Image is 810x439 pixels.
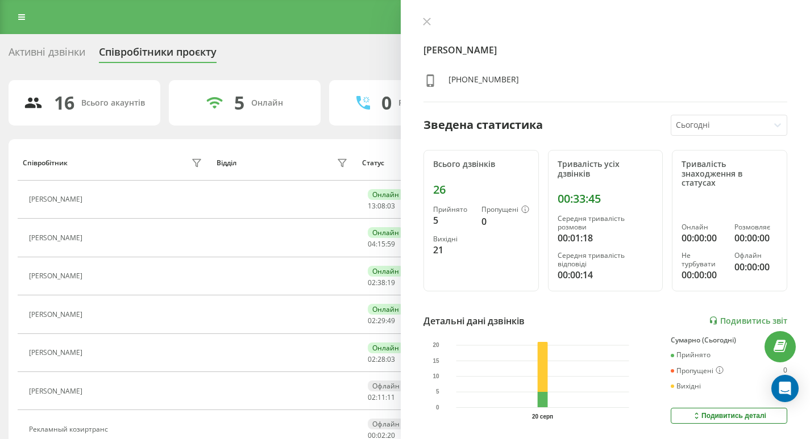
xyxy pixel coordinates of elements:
div: Активні дзвінки [9,46,85,64]
div: 26 [433,183,529,196]
div: Всього дзвінків [433,160,529,169]
div: Сумарно (Сьогодні) [671,336,787,344]
div: : : [368,279,395,287]
span: 11 [387,392,395,402]
div: : : [368,356,395,363]
div: Онлайн [682,223,725,231]
div: Розмовляє [734,223,778,231]
span: 02 [368,392,376,402]
span: 03 [387,354,395,364]
div: Open Intercom Messenger [771,375,799,402]
div: 00:00:00 [734,231,778,245]
div: Середня тривалість розмови [558,215,654,231]
div: 5 [234,92,244,114]
span: 03 [387,201,395,211]
div: [PERSON_NAME] [29,311,85,319]
div: Середня тривалість відповіді [558,252,654,268]
div: Офлайн [734,252,778,260]
span: 08 [377,201,385,211]
div: 5 [433,214,472,227]
span: 38 [377,278,385,287]
div: Онлайн [368,304,404,315]
div: [PERSON_NAME] [29,387,85,395]
div: 00:00:00 [734,260,778,274]
div: [PERSON_NAME] [29,195,85,203]
div: 00:00:00 [682,231,725,245]
div: : : [368,317,395,325]
div: Зведена статистика [423,116,543,133]
div: Всього акаунтів [81,98,145,108]
div: 16 [54,92,74,114]
span: 02 [368,278,376,287]
div: : : [368,240,395,248]
div: 00:00:14 [558,268,654,282]
span: 29 [377,316,385,325]
span: 02 [368,316,376,325]
text: 10 [433,373,439,379]
text: 20 серп [532,413,553,420]
div: Статус [362,159,384,167]
text: 5 [436,388,439,395]
div: : : [368,394,395,402]
text: 20 [433,342,439,348]
span: 11 [377,392,385,402]
div: Онлайн [251,98,283,108]
div: Онлайн [368,266,404,277]
div: Прийнято [433,206,472,214]
div: 21 [433,243,472,257]
button: Подивитись деталі [671,408,787,424]
a: Подивитись звіт [709,316,787,325]
div: 0 [481,215,529,228]
div: Розмовляють [398,98,454,108]
text: 0 [436,404,439,411]
div: Відділ [217,159,236,167]
div: Детальні дані дзвінків [423,314,525,328]
span: 13 [368,201,376,211]
div: [PERSON_NAME] [29,349,85,357]
div: Не турбувати [682,252,725,268]
div: Офлайн [368,381,404,391]
span: 59 [387,239,395,249]
div: Тривалість усіх дзвінків [558,160,654,179]
div: 00:33:45 [558,192,654,206]
text: 15 [433,357,439,363]
div: Співробітник [23,159,68,167]
div: [PERSON_NAME] [29,272,85,280]
h4: [PERSON_NAME] [423,43,787,57]
span: 28 [377,354,385,364]
div: [PERSON_NAME] [29,234,85,242]
span: 19 [387,278,395,287]
div: Вихідні [671,382,701,390]
div: Пропущені [671,366,724,375]
div: Тривалість знаходження в статусах [682,160,778,188]
div: Онлайн [368,227,404,238]
div: 0 [783,366,787,375]
div: 0 [381,92,392,114]
div: Прийнято [671,351,711,359]
div: Онлайн [368,342,404,353]
div: 00:01:18 [558,231,654,245]
span: 15 [377,239,385,249]
span: 49 [387,316,395,325]
div: Онлайн [368,189,404,200]
div: Пропущені [481,206,529,215]
span: 04 [368,239,376,249]
div: : : [368,202,395,210]
div: Офлайн [368,419,404,429]
div: Вихідні [433,235,472,243]
div: Співробітники проєкту [99,46,217,64]
div: Рекламный козиртранс [29,425,111,433]
div: Подивитись деталі [692,411,766,420]
span: 02 [368,354,376,364]
div: 00:00:00 [682,268,725,282]
div: [PHONE_NUMBER] [448,74,519,90]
